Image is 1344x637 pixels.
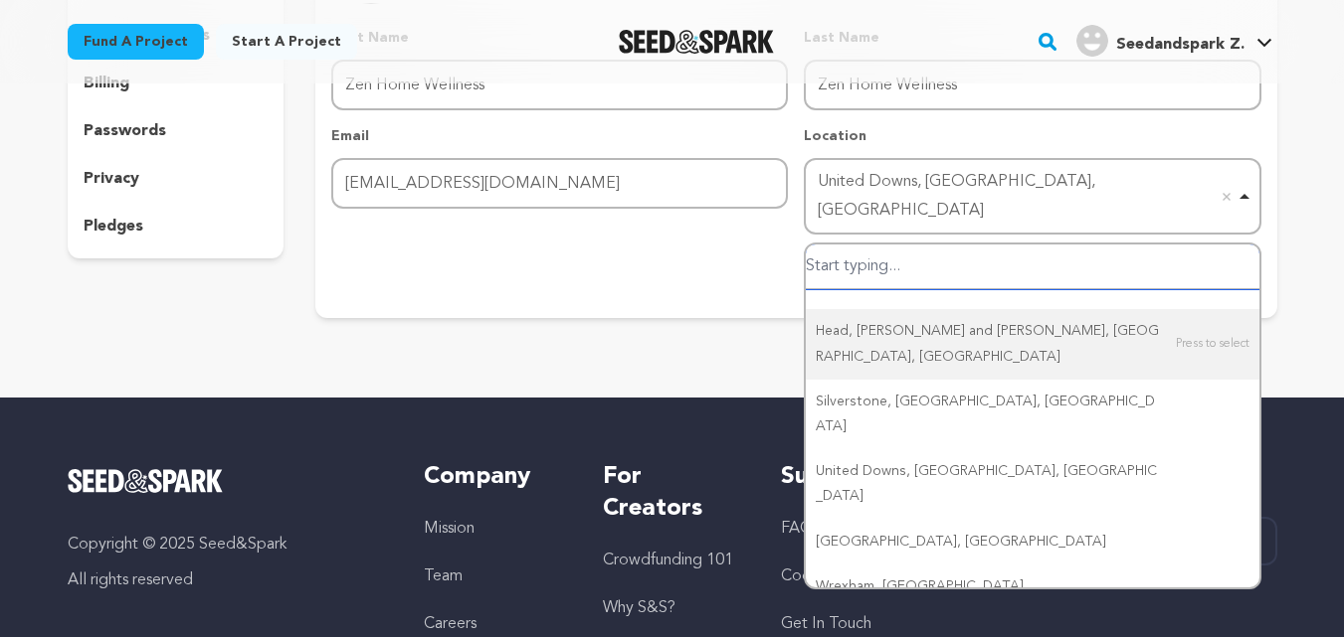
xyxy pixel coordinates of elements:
[806,380,1258,449] div: Silverstone, [GEOGRAPHIC_DATA], [GEOGRAPHIC_DATA]
[424,521,475,537] a: Mission
[781,616,871,632] a: Get In Touch
[68,533,385,557] p: Copyright © 2025 Seed&Spark
[68,469,224,493] img: Seed&Spark Logo
[68,24,204,60] a: Fund a project
[1072,21,1276,57] a: Seedandspark Z.'s Profile
[424,568,463,584] a: Team
[619,30,775,54] a: Seed&Spark Homepage
[331,126,788,146] p: Email
[806,309,1258,379] div: Head, [PERSON_NAME] and [PERSON_NAME], [GEOGRAPHIC_DATA], [GEOGRAPHIC_DATA]
[1116,37,1245,53] span: Seedandspark Z.
[804,126,1260,146] p: Location
[1072,21,1276,63] span: Seedandspark Z.'s Profile
[331,60,788,110] input: First Name
[603,461,741,525] h5: For Creators
[806,244,1258,289] input: Start typing...
[68,568,385,592] p: All rights reserved
[806,520,1258,564] div: [GEOGRAPHIC_DATA]‎, [GEOGRAPHIC_DATA]
[1217,187,1237,207] button: Remove item: 'ChIJJ3lNZXkia0gRKP_3m-fCoxM'
[806,449,1258,519] div: United Downs, [GEOGRAPHIC_DATA], [GEOGRAPHIC_DATA]
[603,600,675,616] a: Why S&S?
[68,469,385,493] a: Seed&Spark Homepage
[331,158,788,209] input: Email
[84,215,143,239] p: pledges
[68,68,285,99] button: billing
[84,72,129,95] p: billing
[603,553,733,568] a: Crowdfunding 101
[84,167,139,191] p: privacy
[216,24,357,60] a: Start a project
[804,60,1260,110] input: Last Name
[781,521,819,537] a: FAQs
[68,163,285,195] button: privacy
[806,564,1258,609] div: Wrexham, [GEOGRAPHIC_DATA]
[68,211,285,242] button: pledges
[818,168,1235,226] div: United Downs, [GEOGRAPHIC_DATA], [GEOGRAPHIC_DATA]
[781,568,904,584] a: Code of Conduct
[1076,25,1108,57] img: user.png
[1076,25,1245,57] div: Seedandspark Z.'s Profile
[84,119,166,143] p: passwords
[68,115,285,147] button: passwords
[619,30,775,54] img: Seed&Spark Logo Dark Mode
[424,616,477,632] a: Careers
[424,461,562,493] h5: Company
[781,461,919,493] h5: Support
